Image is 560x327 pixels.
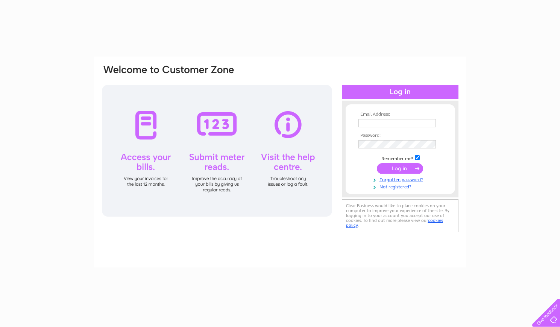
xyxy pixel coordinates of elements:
[377,163,423,174] input: Submit
[357,133,444,138] th: Password:
[358,176,444,183] a: Forgotten password?
[358,183,444,190] a: Not registered?
[342,199,458,232] div: Clear Business would like to place cookies on your computer to improve your experience of the sit...
[357,154,444,162] td: Remember me?
[357,112,444,117] th: Email Address:
[346,218,443,228] a: cookies policy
